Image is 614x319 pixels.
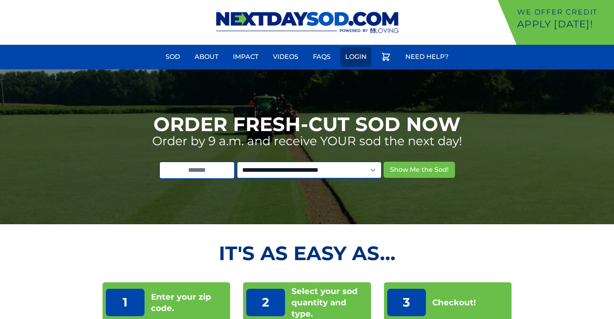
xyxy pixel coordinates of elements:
[340,47,371,67] a: Login
[106,289,145,316] p: 1
[153,115,461,134] h1: Order Fresh-Cut Sod Now
[400,47,453,67] a: Need Help?
[161,47,185,67] a: Sod
[190,47,223,67] a: About
[308,47,335,67] a: FAQs
[268,47,303,67] a: Videos
[517,18,611,31] p: Apply [DATE]!
[152,134,462,148] p: Order by 9 a.m. and receive YOUR sod the next day!
[383,162,455,178] button: Show Me the Sod!
[517,6,611,18] p: We offer Credit
[103,244,512,263] h2: It's as Easy As...
[432,297,476,308] p: Checkout!
[246,289,285,316] p: 2
[228,47,263,67] a: Impact
[151,291,227,314] p: Enter your zip code.
[387,289,426,316] p: 3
